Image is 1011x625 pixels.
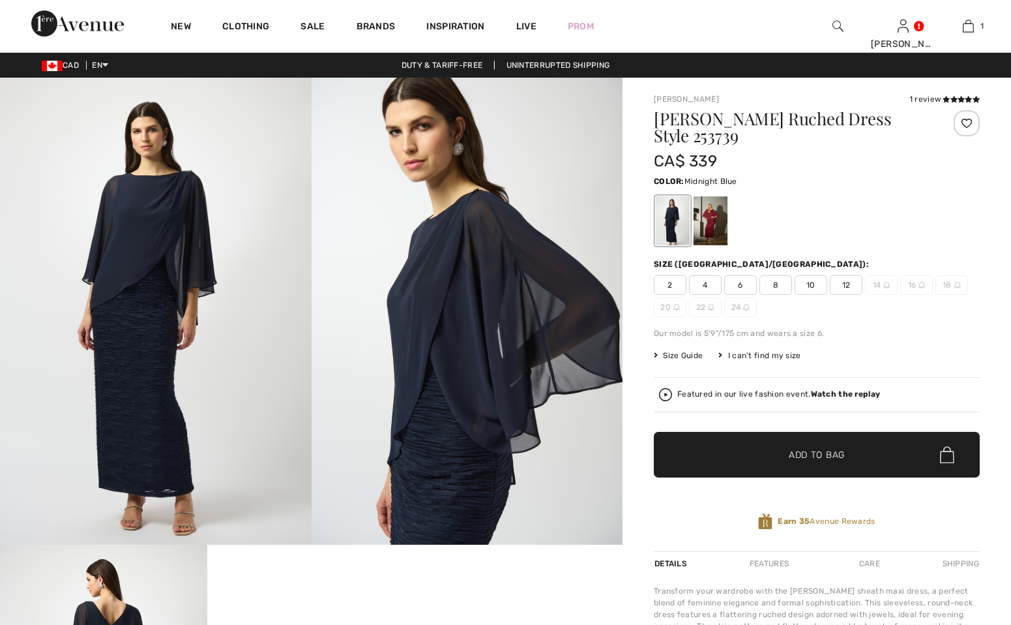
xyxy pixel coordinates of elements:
[954,282,961,288] img: ring-m.svg
[811,389,881,399] strong: Watch the replay
[673,304,680,311] img: ring-m.svg
[689,297,722,317] span: 22
[654,152,717,170] span: CA$ 339
[654,258,872,270] div: Size ([GEOGRAPHIC_DATA]/[GEOGRAPHIC_DATA]):
[654,177,684,186] span: Color:
[654,328,980,339] div: Our model is 5'9"/175 cm and wears a size 6.
[42,61,84,70] span: CAD
[778,517,810,526] strong: Earn 35
[312,78,623,545] img: Maxi Sheath Ruched Dress Style 253739. 2
[789,448,845,462] span: Add to Bag
[759,275,792,295] span: 8
[689,275,722,295] span: 4
[694,196,727,245] div: Merlot
[830,275,862,295] span: 12
[963,18,974,34] img: My Bag
[171,21,191,35] a: New
[939,552,980,575] div: Shipping
[677,390,880,399] div: Featured in our live fashion event.
[654,552,690,575] div: Details
[795,275,827,295] span: 10
[898,18,909,34] img: My Info
[656,196,690,245] div: Midnight Blue
[918,282,925,288] img: ring-m.svg
[871,37,935,51] div: [PERSON_NAME]
[684,177,737,186] span: Midnight Blue
[909,93,980,105] div: 1 review
[778,515,875,527] span: Avenue Rewards
[936,18,1000,34] a: 1
[980,20,984,32] span: 1
[883,282,890,288] img: ring-m.svg
[654,350,703,361] span: Size Guide
[708,304,714,311] img: ring-m.svg
[935,275,968,295] span: 18
[426,21,484,35] span: Inspiration
[516,20,536,33] a: Live
[654,297,686,317] span: 20
[724,297,757,317] span: 24
[31,10,124,37] img: 1ère Avenue
[724,275,757,295] span: 6
[848,552,891,575] div: Care
[659,388,672,401] img: Watch the replay
[568,20,594,33] a: Prom
[654,95,719,104] a: [PERSON_NAME]
[300,21,325,35] a: Sale
[654,110,926,144] h1: [PERSON_NAME] Ruched Dress Style 253739
[898,20,909,32] a: Sign In
[92,61,108,70] span: EN
[654,432,980,478] button: Add to Bag
[739,552,800,575] div: Features
[42,61,63,71] img: Canadian Dollar
[832,18,843,34] img: search the website
[900,275,933,295] span: 16
[743,304,750,311] img: ring-m.svg
[357,21,396,35] a: Brands
[222,21,269,35] a: Clothing
[865,275,898,295] span: 14
[940,446,954,463] img: Bag.svg
[654,275,686,295] span: 2
[758,513,772,530] img: Avenue Rewards
[718,350,800,361] div: I can't find my size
